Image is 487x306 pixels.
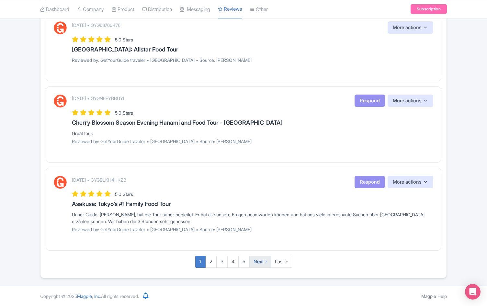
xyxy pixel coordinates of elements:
[142,0,172,18] a: Distribution
[250,0,268,18] a: Other
[388,95,433,107] button: More actions
[421,293,447,299] a: Magpie Help
[388,21,433,34] button: More actions
[355,176,385,188] button: Respond
[72,46,433,53] h3: [GEOGRAPHIC_DATA]: Allstar Food Tour
[195,256,206,268] a: 1
[115,110,133,116] span: 5.0 Stars
[205,256,217,268] a: 2
[72,130,433,137] div: Great tour.
[54,21,67,34] img: GetYourGuide Logo
[72,22,120,28] p: [DATE] • GYG63760476
[40,0,69,18] a: Dashboard
[77,0,104,18] a: Company
[115,37,133,42] span: 5.0 Stars
[227,256,239,268] a: 4
[77,293,101,299] span: Magpie, Inc.
[72,95,126,102] p: [DATE] • GYGN6FYBBGYL
[271,256,292,268] a: Last »
[54,95,67,108] img: GetYourGuide Logo
[249,256,271,268] a: Next ›
[355,95,385,107] button: Respond
[180,0,210,18] a: Messaging
[54,176,67,189] img: GetYourGuide Logo
[115,191,133,197] span: 5.0 Stars
[216,256,228,268] a: 3
[388,176,433,188] button: More actions
[72,226,433,233] p: Reviewed by: GetYourGuide traveler • [GEOGRAPHIC_DATA] • Source: [PERSON_NAME]
[238,256,250,268] a: 5
[72,201,433,207] h3: Asakusa: Tokyo’s #1 Family Food Tour
[112,0,134,18] a: Product
[72,138,433,145] p: Reviewed by: GetYourGuide traveler • [GEOGRAPHIC_DATA] • Source: [PERSON_NAME]
[411,4,447,14] a: Subscription
[72,176,126,183] p: [DATE] • GYGBLKH4HKZB
[36,293,143,300] div: Copyright © 2025 All rights reserved.
[72,57,433,63] p: Reviewed by: GetYourGuide traveler • [GEOGRAPHIC_DATA] • Source: [PERSON_NAME]
[72,119,433,126] h3: Cherry Blossom Season Evening Hanami and Food Tour - [GEOGRAPHIC_DATA]
[72,211,433,225] div: Unser Guide, [PERSON_NAME], hat die Tour super begleitet. Er hat alle unsere Fragen beantworten k...
[465,284,481,300] div: Open Intercom Messenger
